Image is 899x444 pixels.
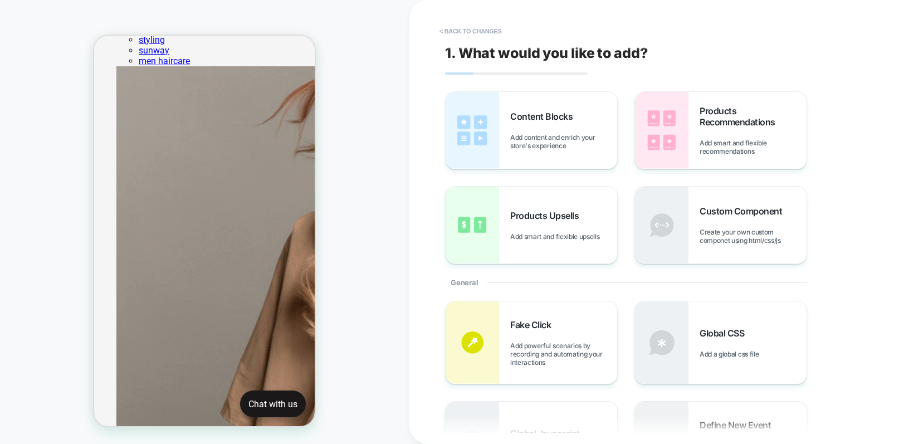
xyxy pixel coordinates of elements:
[45,9,75,20] a: sunway
[510,210,584,221] span: Products Upsells
[700,139,807,155] span: Add smart and flexible recommendations
[700,206,788,217] span: Custom Component
[510,319,556,330] span: Fake Click
[700,105,807,128] span: Products Recommendations
[510,111,578,122] span: Content Blocks
[700,350,764,358] span: Add a global css file
[700,228,807,245] span: Create your own custom componet using html/css/js
[510,133,617,150] span: Add content and enrich your store's experience
[45,20,96,31] a: men haircare
[510,341,617,367] span: Add powerful scenarios by recording and automating your interactions
[700,328,750,339] span: Global CSS
[94,36,315,426] iframe: To enrich screen reader interactions, please activate Accessibility in Grammarly extension settings
[510,428,585,439] span: Global Javascript
[146,355,212,382] button: Open chatbox
[445,264,807,301] div: General
[510,232,605,241] span: Add smart and flexible upsells
[445,45,648,61] span: 1. What would you like to add?
[146,363,212,374] p: Chat with us
[434,22,507,40] button: < Back to changes
[700,419,776,431] span: Define New Event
